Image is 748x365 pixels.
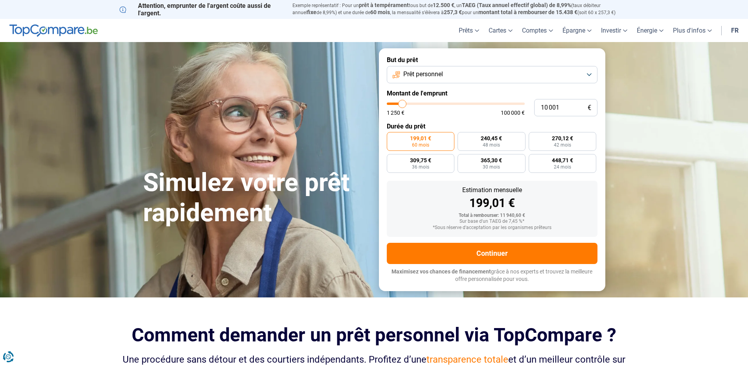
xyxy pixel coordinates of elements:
[387,243,597,264] button: Continuer
[410,136,431,141] span: 199,01 €
[478,9,577,15] span: montant total à rembourser de 15.438 €
[410,158,431,163] span: 309,75 €
[412,165,429,169] span: 36 mois
[143,168,369,228] h1: Simulez votre prêt rapidement
[393,213,591,218] div: Total à rembourser: 11 940,60 €
[387,268,597,283] p: grâce à nos experts et trouvez la meilleure offre personnalisée pour vous.
[454,19,484,42] a: Prêts
[393,197,591,209] div: 199,01 €
[588,105,591,111] span: €
[292,2,629,16] p: Exemple représentatif : Pour un tous but de , un (taux débiteur annuel de 8,99%) et une durée de ...
[462,2,571,8] span: TAEG (Taux annuel effectif global) de 8,99%
[387,110,404,116] span: 1 250 €
[444,9,462,15] span: 257,3 €
[552,136,573,141] span: 270,12 €
[433,2,454,8] span: 12.500 €
[726,19,743,42] a: fr
[632,19,668,42] a: Énergie
[393,225,591,231] div: *Sous réserve d'acceptation par les organismes prêteurs
[9,24,98,37] img: TopCompare
[668,19,717,42] a: Plus d'infos
[412,143,429,147] span: 60 mois
[359,2,409,8] span: prêt à tempérament
[391,268,491,275] span: Maximisez vos chances de financement
[481,158,502,163] span: 365,30 €
[596,19,632,42] a: Investir
[484,19,517,42] a: Cartes
[370,9,390,15] span: 60 mois
[558,19,596,42] a: Épargne
[119,324,629,346] h2: Comment demander un prêt personnel via TopCompare ?
[119,2,283,17] p: Attention, emprunter de l'argent coûte aussi de l'argent.
[483,143,500,147] span: 48 mois
[554,165,571,169] span: 24 mois
[387,56,597,64] label: But du prêt
[552,158,573,163] span: 448,71 €
[481,136,502,141] span: 240,45 €
[307,9,316,15] span: fixe
[403,70,443,79] span: Prêt personnel
[554,143,571,147] span: 42 mois
[501,110,525,116] span: 100 000 €
[387,123,597,130] label: Durée du prêt
[393,219,591,224] div: Sur base d'un TAEG de 7,45 %*
[387,66,597,83] button: Prêt personnel
[517,19,558,42] a: Comptes
[426,354,508,365] span: transparence totale
[483,165,500,169] span: 30 mois
[393,187,591,193] div: Estimation mensuelle
[387,90,597,97] label: Montant de l'emprunt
